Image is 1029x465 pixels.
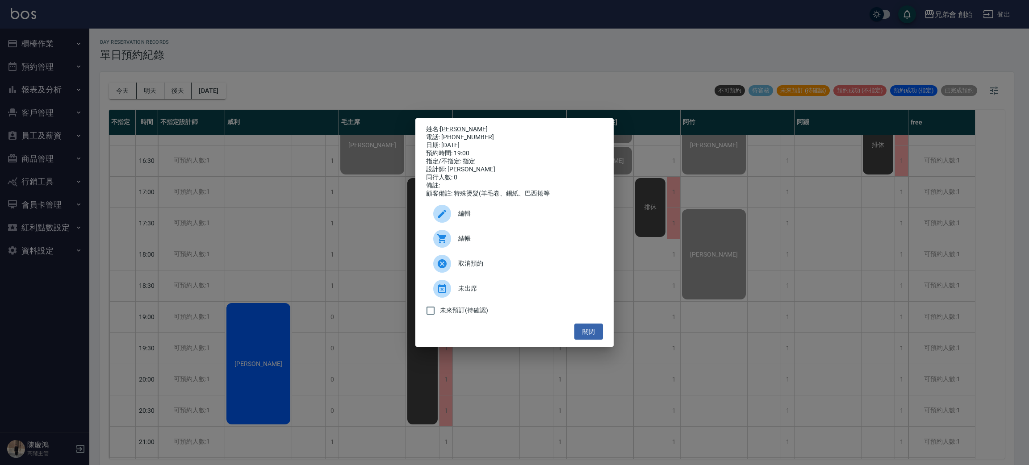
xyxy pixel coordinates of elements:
[426,276,603,301] div: 未出席
[426,226,603,251] a: 結帳
[426,201,603,226] div: 編輯
[458,259,596,268] span: 取消預約
[426,174,603,182] div: 同行人數: 0
[426,166,603,174] div: 設計師: [PERSON_NAME]
[458,209,596,218] span: 編輯
[426,149,603,158] div: 預約時間: 19:00
[458,284,596,293] span: 未出席
[440,125,488,133] a: [PERSON_NAME]
[458,234,596,243] span: 結帳
[426,133,603,141] div: 電話: [PHONE_NUMBER]
[440,306,488,315] span: 未來預訂(待確認)
[574,324,603,340] button: 關閉
[426,125,603,133] p: 姓名:
[426,190,603,198] div: 顧客備註: 特殊燙髮(羊毛卷、錫紙、巴西捲等
[426,251,603,276] div: 取消預約
[426,141,603,149] div: 日期: [DATE]
[426,182,603,190] div: 備註:
[426,158,603,166] div: 指定/不指定: 指定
